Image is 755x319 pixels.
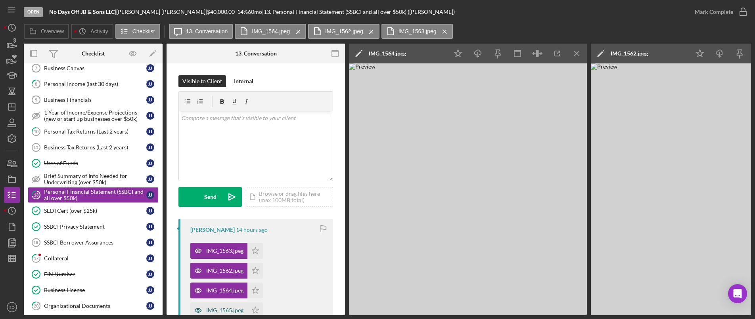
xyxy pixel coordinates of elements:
a: Business LicenseJJ [28,282,159,298]
button: IMG_1564.jpeg [190,283,263,298]
a: SSBCI Privacy StatementJJ [28,219,159,235]
div: Personal Income (last 30 days) [44,81,146,87]
div: 14 % [237,9,248,15]
button: Activity [71,24,113,39]
a: 1 Year of Income/Expense Projections (new or start up businesses over $50k)JJ [28,108,159,124]
label: Activity [90,28,108,34]
a: Brief Summary of Info Needed for Underwriting (over $50k)JJ [28,171,159,187]
tspan: 10 [34,129,39,134]
text: SO [9,305,15,309]
div: Personal Financial Statement (SSBCI and all over $50k) [44,189,146,201]
a: SEDI Cert (over $25k)JJ [28,203,159,219]
button: IMG_1563.jpeg [381,24,453,39]
button: IMG_1562.jpeg [190,263,263,279]
label: IMG_1563.jpeg [399,28,437,34]
div: J J [146,191,154,199]
img: Preview [349,63,587,315]
a: 8Personal Income (last 30 days)JJ [28,76,159,92]
tspan: 9 [35,97,37,102]
tspan: 7 [35,66,37,71]
div: [PERSON_NAME] [190,227,235,233]
div: Brief Summary of Info Needed for Underwriting (over $50k) [44,173,146,185]
b: No Days Off JB & Sons LLC [49,8,115,15]
div: 60 mo [248,9,262,15]
button: SO [4,299,20,315]
label: IMG_1562.jpeg [325,28,363,34]
div: | [49,9,116,15]
div: Send [204,187,217,207]
button: Visible to Client [178,75,226,87]
a: 16SSBCI Borrower AssurancesJJ [28,235,159,250]
time: 2025-08-13 23:16 [236,227,268,233]
div: J J [146,143,154,151]
div: $40,000.00 [207,9,237,15]
div: J J [146,239,154,246]
div: Organizational Documents [44,303,146,309]
button: Overview [24,24,69,39]
div: Uses of Funds [44,160,146,166]
a: Uses of FundsJJ [28,155,159,171]
label: Overview [41,28,64,34]
div: SSBCI Privacy Statement [44,223,146,230]
a: 10Personal Tax Returns (Last 2 years)JJ [28,124,159,139]
div: IMG_1564.jpeg [206,287,243,294]
div: SSBCI Borrower Assurances [44,239,146,246]
label: Checklist [132,28,155,34]
div: Business Canvas [44,65,146,71]
div: J J [146,159,154,167]
div: Business Financials [44,97,146,103]
a: 17CollateralJJ [28,250,159,266]
button: IMG_1564.jpeg [235,24,306,39]
div: Mark Complete [695,4,733,20]
a: 9Business FinancialsJJ [28,92,159,108]
tspan: 8 [35,81,37,86]
div: J J [146,112,154,120]
a: 11Business Tax Returns (Last 2 years)JJ [28,139,159,155]
div: J J [146,223,154,231]
div: Business Tax Returns (Last 2 years) [44,144,146,151]
div: IMG_1564.jpeg [369,50,406,57]
div: SEDI Cert (over $25k) [44,208,146,214]
div: IMG_1562.jpeg [611,50,648,57]
div: J J [146,80,154,88]
a: EIN NumberJJ [28,266,159,282]
div: J J [146,128,154,136]
div: Open [24,7,43,17]
div: Visible to Client [182,75,222,87]
tspan: 13 [34,192,38,197]
div: Personal Tax Returns (Last 2 years) [44,128,146,135]
tspan: 11 [33,145,38,150]
a: 13Personal Financial Statement (SSBCI and all over $50k)JJ [28,187,159,203]
tspan: 17 [34,256,39,261]
div: J J [146,64,154,72]
button: IMG_1562.jpeg [308,24,379,39]
label: IMG_1564.jpeg [252,28,290,34]
div: J J [146,96,154,104]
button: IMG_1565.jpeg [190,302,263,318]
a: 20Organizational DocumentsJJ [28,298,159,314]
button: IMG_1563.jpeg [190,243,263,259]
label: 13. Conversation [186,28,228,34]
div: Open Intercom Messenger [728,284,747,303]
div: J J [146,270,154,278]
a: 7Business CanvasJJ [28,60,159,76]
tspan: 20 [34,303,39,308]
button: Mark Complete [687,4,751,20]
div: J J [146,286,154,294]
div: 1 Year of Income/Expense Projections (new or start up businesses over $50k) [44,109,146,122]
div: Business License [44,287,146,293]
tspan: 16 [33,240,38,245]
div: J J [146,175,154,183]
div: J J [146,254,154,262]
div: | 13. Personal Financial Statement (SSBCI and all over $50k) ([PERSON_NAME]) [262,9,455,15]
div: J J [146,302,154,310]
button: Send [178,187,242,207]
button: 13. Conversation [169,24,233,39]
div: EIN Number [44,271,146,277]
div: Internal [234,75,253,87]
div: Collateral [44,255,146,262]
div: IMG_1562.jpeg [206,267,243,274]
button: Internal [230,75,257,87]
button: Checklist [115,24,160,39]
div: [PERSON_NAME] [PERSON_NAME] | [116,9,207,15]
